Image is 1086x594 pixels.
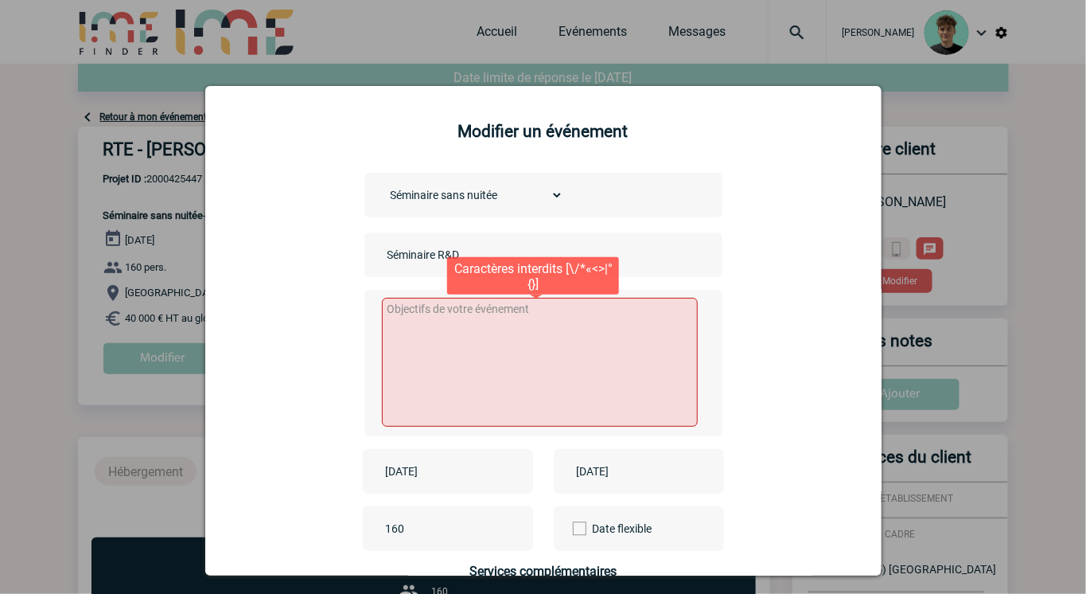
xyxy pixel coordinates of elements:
[447,257,619,295] div: Caractères interdits [\/*«<>|°{}]
[382,461,492,482] input: Date de début
[225,122,862,141] h2: Modifier un événement
[573,506,627,551] label: Date flexible
[573,461,683,482] input: Date de fin
[382,518,531,539] input: Nombre de participants
[364,564,722,579] h4: Services complémentaires
[383,244,606,265] input: Nom de l'événement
